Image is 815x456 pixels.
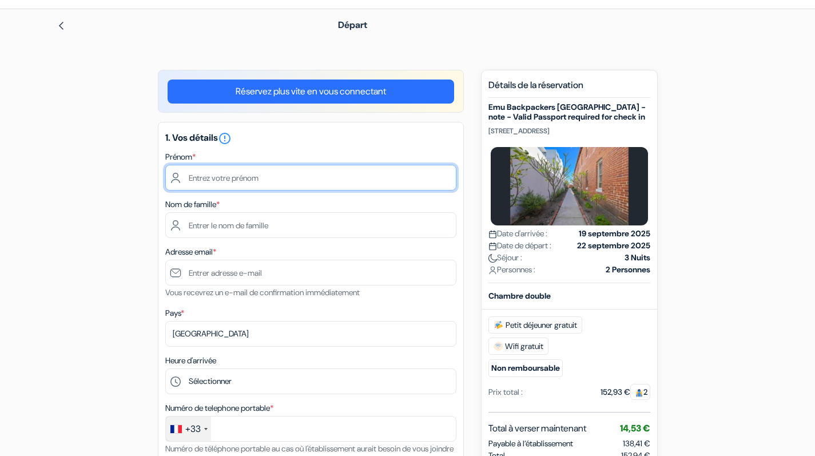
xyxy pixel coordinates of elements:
[488,254,497,263] img: moon.svg
[625,252,650,264] strong: 3 Nuits
[488,291,551,301] b: Chambre double
[635,388,643,397] img: guest.svg
[165,307,184,319] label: Pays
[601,386,650,398] div: 152,93 €
[488,228,547,240] span: Date d'arrivée :
[606,264,650,276] strong: 2 Personnes
[579,228,650,240] strong: 19 septembre 2025
[165,199,220,211] label: Nom de famille
[494,320,503,330] img: free_breakfast.svg
[185,422,201,436] div: +33
[488,422,586,435] span: Total à verser maintenant
[165,260,456,286] input: Entrer adresse e-mail
[338,19,367,31] span: Départ
[165,402,273,414] label: Numéro de telephone portable
[577,240,650,252] strong: 22 septembre 2025
[488,242,497,251] img: calendar.svg
[488,438,573,450] span: Payable à l’établissement
[165,287,360,298] small: Vous recevrez un e-mail de confirmation immédiatement
[165,212,456,238] input: Entrer le nom de famille
[165,246,216,258] label: Adresse email
[165,151,196,163] label: Prénom
[165,355,216,367] label: Heure d'arrivée
[488,359,563,377] small: Non remboursable
[488,316,582,334] span: Petit déjeuner gratuit
[494,342,503,351] img: free_wifi.svg
[488,386,523,398] div: Prix total :
[165,443,454,454] small: Numéro de téléphone portable au cas où l'établissement aurait besoin de vous joindre
[488,240,551,252] span: Date de départ :
[166,417,211,441] div: France: +33
[488,230,497,239] img: calendar.svg
[488,80,650,98] h5: Détails de la réservation
[168,80,454,104] a: Réservez plus vite en vous connectant
[488,266,497,275] img: user_icon.svg
[218,132,232,145] i: error_outline
[57,21,66,30] img: left_arrow.svg
[165,132,456,145] h5: 1. Vos détails
[165,165,456,191] input: Entrez votre prénom
[620,422,650,434] span: 14,53 €
[623,438,650,449] span: 138,41 €
[488,102,650,122] h5: Emu Backpackers [GEOGRAPHIC_DATA] - note - Valid Passport required for check in
[488,126,650,136] p: [STREET_ADDRESS]
[488,338,548,355] span: Wifi gratuit
[630,384,650,400] span: 2
[218,132,232,144] a: error_outline
[488,264,535,276] span: Personnes :
[488,252,522,264] span: Séjour :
